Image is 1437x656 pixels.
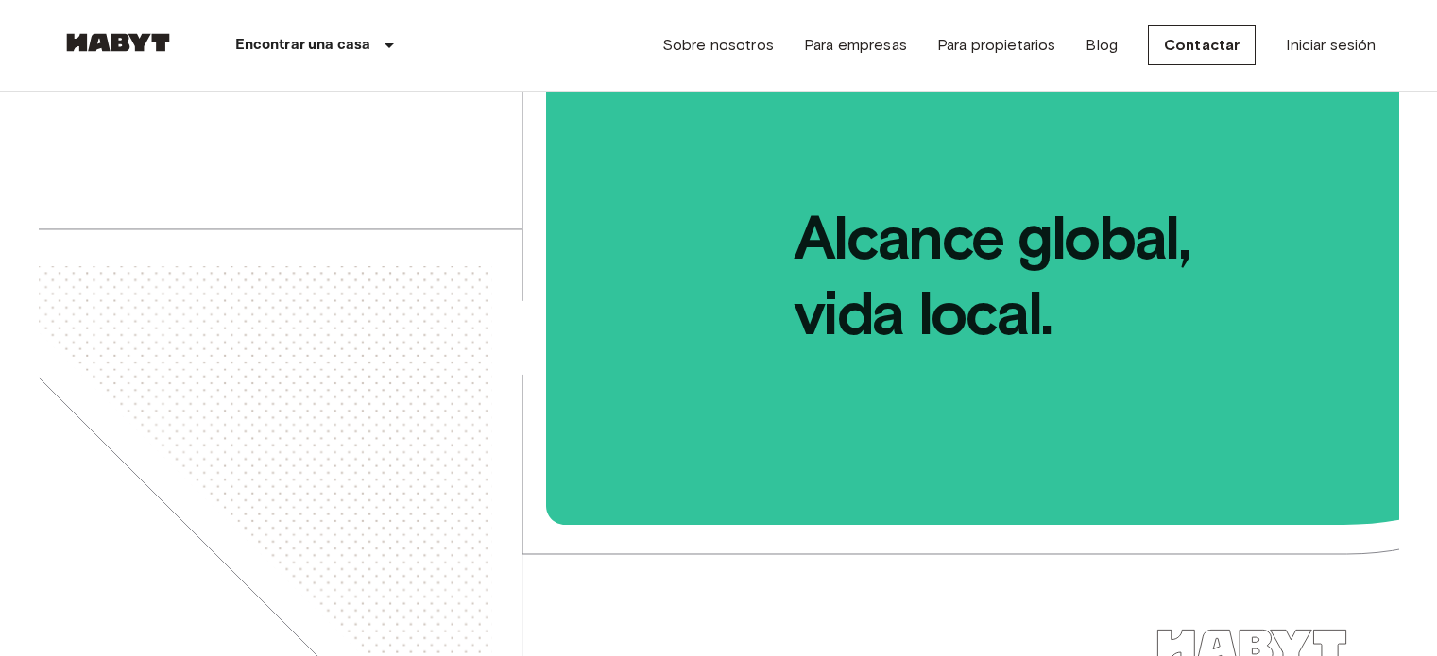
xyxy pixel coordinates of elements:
a: Blog [1086,34,1118,57]
p: Encontrar una casa [235,34,371,57]
a: Sobre nosotros [662,34,774,57]
a: Iniciar sesión [1286,34,1376,57]
a: Contactar [1148,25,1256,65]
img: Habyt [61,33,175,52]
a: Para propietarios [937,34,1056,57]
span: Alcance global, vida local. [549,92,1399,351]
a: Para empresas [804,34,907,57]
